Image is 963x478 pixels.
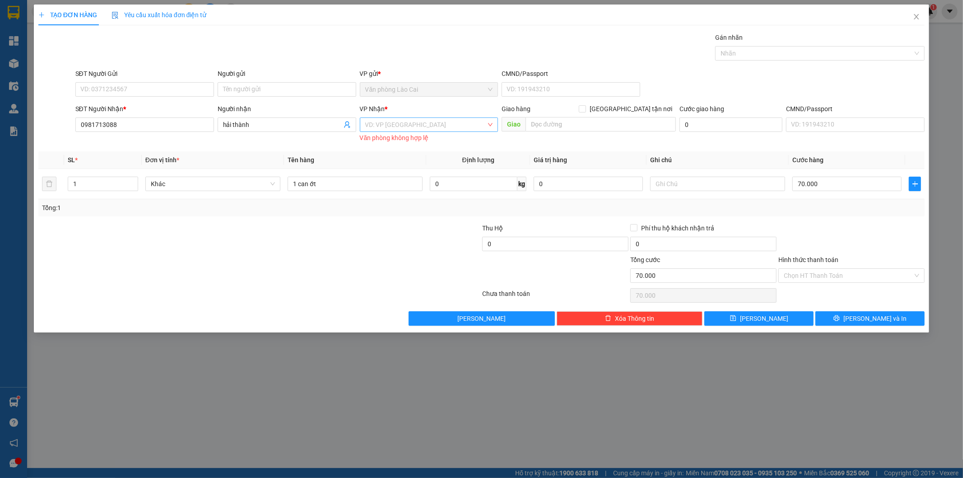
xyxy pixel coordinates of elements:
[42,177,56,191] button: delete
[502,105,530,112] span: Giao hàng
[112,12,119,19] img: icon
[344,121,351,128] span: user-add
[482,289,630,305] div: Chưa thanh toán
[778,256,838,263] label: Hình thức thanh toán
[360,69,498,79] div: VP gửi
[637,223,718,233] span: Phí thu hộ khách nhận trả
[704,311,814,326] button: save[PERSON_NAME]
[605,315,611,322] span: delete
[615,314,654,323] span: Xóa Thông tin
[75,69,214,79] div: SĐT Người Gửi
[112,11,207,19] span: Yêu cầu xuất hóa đơn điện tử
[913,13,920,20] span: close
[786,104,925,114] div: CMND/Passport
[42,203,372,213] div: Tổng: 1
[730,315,736,322] span: save
[457,314,506,323] span: [PERSON_NAME]
[909,177,921,191] button: plus
[151,177,275,191] span: Khác
[482,225,503,232] span: Thu Hộ
[360,105,385,112] span: VP Nhận
[218,69,356,79] div: Người gửi
[68,156,75,164] span: SL
[75,104,214,114] div: SĐT Người Nhận
[909,180,921,187] span: plus
[38,12,45,18] span: plus
[517,177,526,191] span: kg
[630,256,660,263] span: Tổng cước
[679,105,724,112] label: Cước giao hàng
[586,104,676,114] span: [GEOGRAPHIC_DATA] tận nơi
[650,177,785,191] input: Ghi Chú
[502,69,640,79] div: CMND/Passport
[740,314,788,323] span: [PERSON_NAME]
[526,117,676,131] input: Dọc đường
[502,117,526,131] span: Giao
[288,156,314,164] span: Tên hàng
[534,177,643,191] input: 0
[409,311,555,326] button: [PERSON_NAME]
[792,156,823,164] span: Cước hàng
[647,151,789,169] th: Ghi chú
[462,156,494,164] span: Định lượng
[557,311,703,326] button: deleteXóa Thông tin
[145,156,179,164] span: Đơn vị tính
[833,315,840,322] span: printer
[679,117,782,132] input: Cước giao hàng
[904,5,929,30] button: Close
[715,34,743,41] label: Gán nhãn
[38,11,97,19] span: TẠO ĐƠN HÀNG
[218,104,356,114] div: Người nhận
[288,177,423,191] input: VD: Bàn, Ghế
[365,83,493,96] span: Văn phòng Lào Cai
[815,311,925,326] button: printer[PERSON_NAME] và In
[360,133,498,143] div: Văn phòng không hợp lệ
[534,156,567,164] span: Giá trị hàng
[843,314,907,323] span: [PERSON_NAME] và In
